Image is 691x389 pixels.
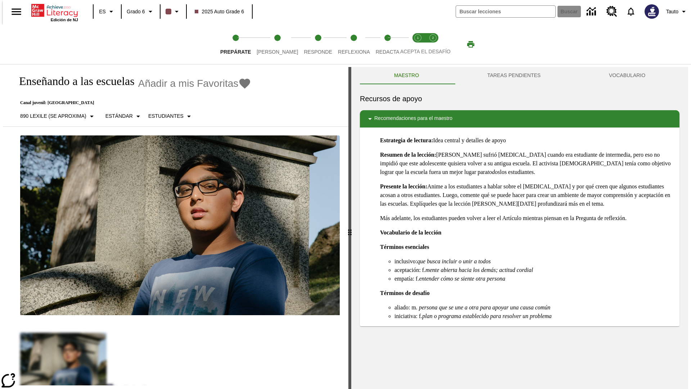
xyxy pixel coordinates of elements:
img: Avatar [645,4,659,19]
button: Redacta step 5 of 5 [370,24,405,64]
button: El color de la clase es café oscuro. Cambiar el color de la clase. [163,5,184,18]
span: Responde [304,49,332,55]
span: Redacta [376,49,399,55]
button: Reflexiona step 4 of 5 [332,24,376,64]
button: Seleccionar estudiante [145,110,196,123]
span: Añadir a mis Favoritas [138,78,239,89]
button: Imprimir [459,38,482,51]
div: Recomendaciones para el maestro [360,110,679,128]
em: mente [425,267,439,273]
strong: Resumen de la lección: [380,152,436,158]
a: Centro de información [582,2,602,22]
li: inclusivo: [394,257,674,266]
h6: Recursos de apoyo [360,93,679,104]
button: Seleccione Lexile, 890 Lexile (Se aproxima) [17,110,99,123]
p: 890 Lexile (Se aproxima) [20,112,86,120]
span: ES [99,8,106,15]
strong: Presente la lección: [380,183,427,189]
img: un adolescente sentado cerca de una gran lápida de cementerio. [20,135,340,316]
div: Portada [31,3,78,22]
strong: Vocabulario de la lección [380,229,442,236]
em: plan o programa establecido para resolver un problema [422,313,552,319]
span: [PERSON_NAME] [257,49,298,55]
em: . persona que se une a otra para apoyar una causa común [416,304,550,310]
button: Tipo de apoyo, Estándar [103,110,145,123]
button: Responde step 3 of 5 [298,24,338,64]
div: activity [351,67,688,389]
p: Anime a los estudiantes a hablar sobre el [MEDICAL_DATA] y por qué creen que algunos estudiantes ... [380,182,674,208]
em: abierta hacia los demás; actitud cordial [441,267,533,273]
span: Tauto [666,8,678,15]
li: empatía: f. [394,274,674,283]
li: iniciativa: f. [394,312,674,321]
li: aliado: m [394,303,674,312]
button: Maestro [360,67,453,84]
span: Grado 6 [127,8,145,15]
li: aceptación: f. [394,266,674,274]
div: Instructional Panel Tabs [360,67,679,84]
em: que busca [417,258,440,264]
button: Abrir el menú lateral [6,1,27,22]
p: Estándar [105,112,133,120]
a: Notificaciones [622,2,640,21]
a: Centro de recursos, Se abrirá en una pestaña nueva. [602,2,622,21]
strong: Términos de desafío [380,290,430,296]
p: Más adelante, los estudiantes pueden volver a leer el Artículo mientras piensan en la Pregunta de... [380,214,674,223]
button: Escoja un nuevo avatar [640,2,663,21]
button: TAREAS PENDIENTES [453,67,575,84]
span: Edición de NJ [51,18,78,22]
em: todos [488,169,500,175]
em: entender [419,276,439,282]
h1: Enseñando a las escuelas [12,75,135,88]
span: Reflexiona [338,49,370,55]
button: Prepárate step 1 of 5 [214,24,257,64]
div: Pulsa la tecla de intro o la barra espaciadora y luego presiona las flechas de derecha e izquierd... [348,67,351,389]
button: Lenguaje: ES, Selecciona un idioma [96,5,119,18]
strong: Estrategia de lectura: [380,137,433,143]
em: incluir o unir a todos [442,258,491,264]
span: 2025 Auto Grade 6 [195,8,244,15]
button: Perfil/Configuración [663,5,691,18]
div: reading [3,67,348,385]
p: Estudiantes [148,112,184,120]
em: cómo se siente otra persona [441,276,505,282]
text: 1 [417,36,419,40]
span: ACEPTA EL DESAFÍO [400,49,451,54]
p: Idea central y detalles de apoyo [380,136,674,145]
p: [PERSON_NAME] sufrió [MEDICAL_DATA] cuando era estudiante de intermedia, pero eso no impidió que ... [380,151,674,176]
button: Acepta el desafío lee step 1 of 2 [407,24,428,64]
button: Grado: Grado 6, Elige un grado [124,5,158,18]
span: Prepárate [220,49,251,55]
button: Lee step 2 of 5 [251,24,304,64]
input: Buscar campo [456,6,555,17]
button: Añadir a mis Favoritas - Enseñando a las escuelas [138,77,252,90]
text: 2 [432,36,434,40]
button: VOCABULARIO [575,67,679,84]
strong: Términos esenciales [380,244,429,250]
button: Acepta el desafío contesta step 2 of 2 [423,24,443,64]
p: Canal juvenil: [GEOGRAPHIC_DATA] [12,100,251,106]
p: Recomendaciones para el maestro [374,115,452,123]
